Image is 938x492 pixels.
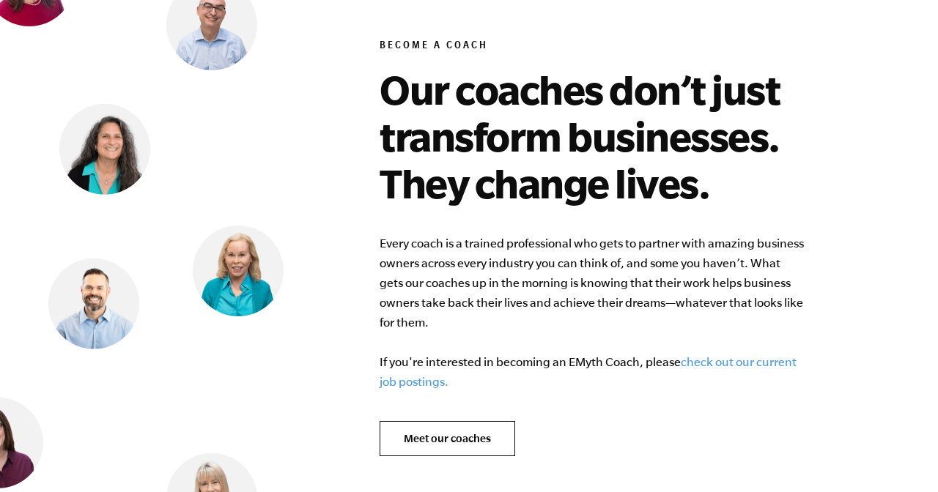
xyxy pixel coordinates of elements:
img: Matt Pierce, EMyth Business Coach [48,258,139,349]
p: Every coach is a trained professional who gets to partner with amazing business owners across eve... [380,234,805,392]
img: Judith Lerner, EMyth Business Coach [59,103,150,194]
h2: Our coaches don’t just transform businesses. They change lives. [380,66,843,206]
img: Lynn Goza, EMyth Business Coach [193,225,284,316]
h6: Become a Coach [380,40,843,54]
iframe: Chat Widget [865,422,938,492]
a: check out our current job postings. [380,355,797,388]
a: Meet our coaches [380,421,515,456]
